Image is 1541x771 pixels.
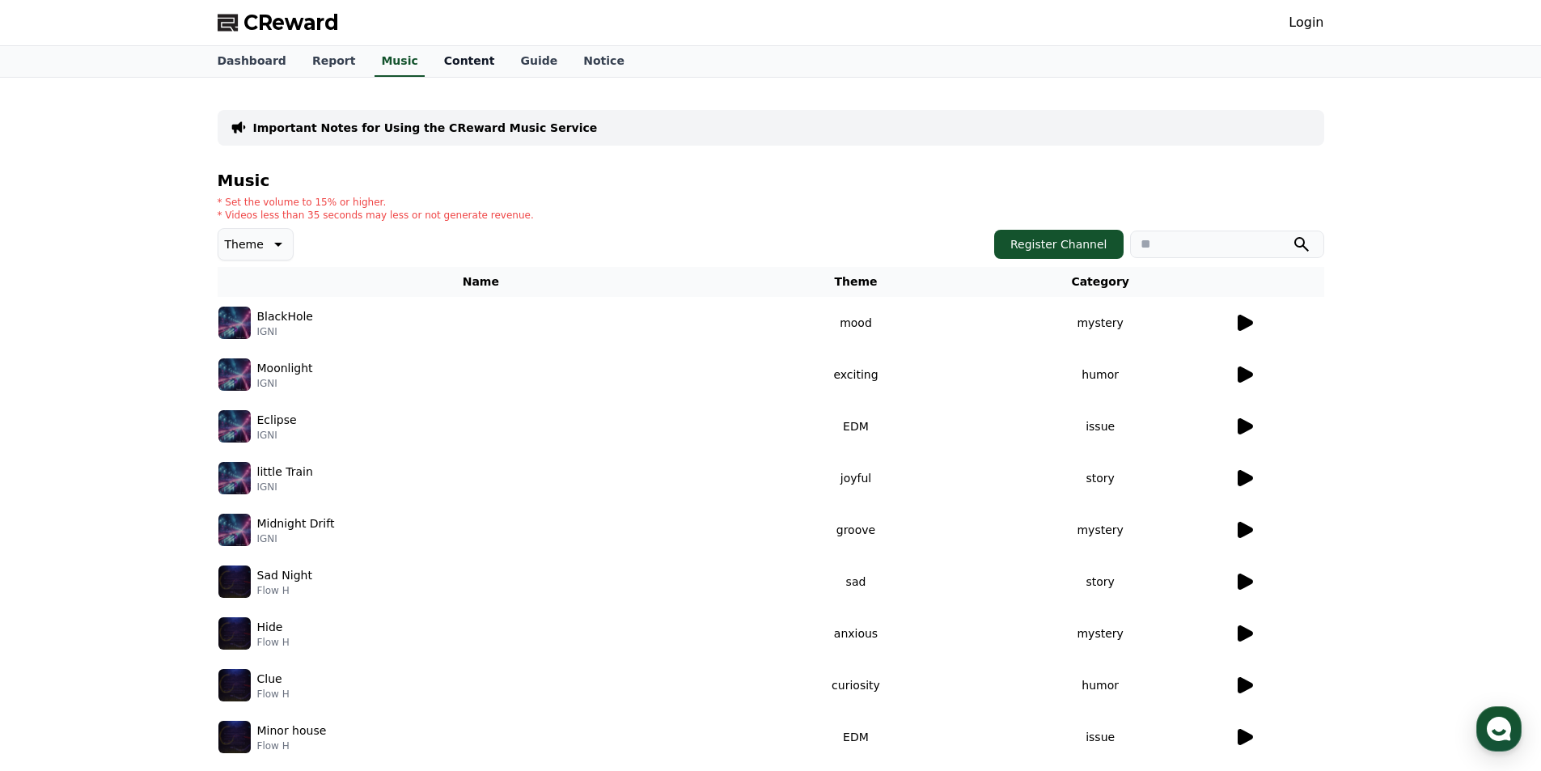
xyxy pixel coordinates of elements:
a: Home [5,513,107,553]
button: Theme [218,228,294,261]
a: Guide [507,46,570,77]
p: Midnight Drift [257,515,335,532]
p: Clue [257,671,282,688]
td: sad [744,556,967,608]
th: Theme [744,267,967,297]
span: Settings [239,537,279,550]
p: Flow H [257,688,290,701]
th: Name [218,267,745,297]
td: humor [967,659,1234,711]
td: issue [967,400,1234,452]
a: Dashboard [205,46,299,77]
td: EDM [744,400,967,452]
p: IGNI [257,325,313,338]
th: Category [967,267,1234,297]
td: humor [967,349,1234,400]
p: Sad Night [257,567,312,584]
p: Minor house [257,722,327,739]
a: Music [375,46,424,77]
a: CReward [218,10,339,36]
p: IGNI [257,429,297,442]
img: music [218,462,251,494]
a: Messages [107,513,209,553]
p: Flow H [257,584,312,597]
span: CReward [243,10,339,36]
p: Theme [225,233,264,256]
a: Notice [570,46,637,77]
p: IGNI [257,377,313,390]
img: music [218,410,251,443]
td: mood [744,297,967,349]
p: Hide [257,619,283,636]
img: music [218,358,251,391]
td: curiosity [744,659,967,711]
a: Settings [209,513,311,553]
img: music [218,617,251,650]
img: music [218,721,251,753]
td: story [967,556,1234,608]
a: Content [431,46,508,77]
p: BlackHole [257,308,313,325]
p: Flow H [257,739,327,752]
p: * Set the volume to 15% or higher. [218,196,534,209]
p: Eclipse [257,412,297,429]
td: EDM [744,711,967,763]
span: Messages [134,538,182,551]
p: * Videos less than 35 seconds may less or not generate revenue. [218,209,534,222]
p: IGNI [257,532,335,545]
img: music [218,514,251,546]
td: mystery [967,608,1234,659]
h4: Music [218,172,1324,189]
img: music [218,307,251,339]
p: Flow H [257,636,290,649]
a: Report [299,46,369,77]
td: issue [967,711,1234,763]
img: music [218,669,251,701]
td: mystery [967,297,1234,349]
td: story [967,452,1234,504]
span: Home [41,537,70,550]
td: joyful [744,452,967,504]
td: anxious [744,608,967,659]
p: Moonlight [257,360,313,377]
button: Register Channel [994,230,1124,259]
td: exciting [744,349,967,400]
td: mystery [967,504,1234,556]
a: Login [1289,13,1323,32]
a: Important Notes for Using the CReward Music Service [253,120,598,136]
p: IGNI [257,481,313,494]
img: music [218,566,251,598]
p: little Train [257,464,313,481]
td: groove [744,504,967,556]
